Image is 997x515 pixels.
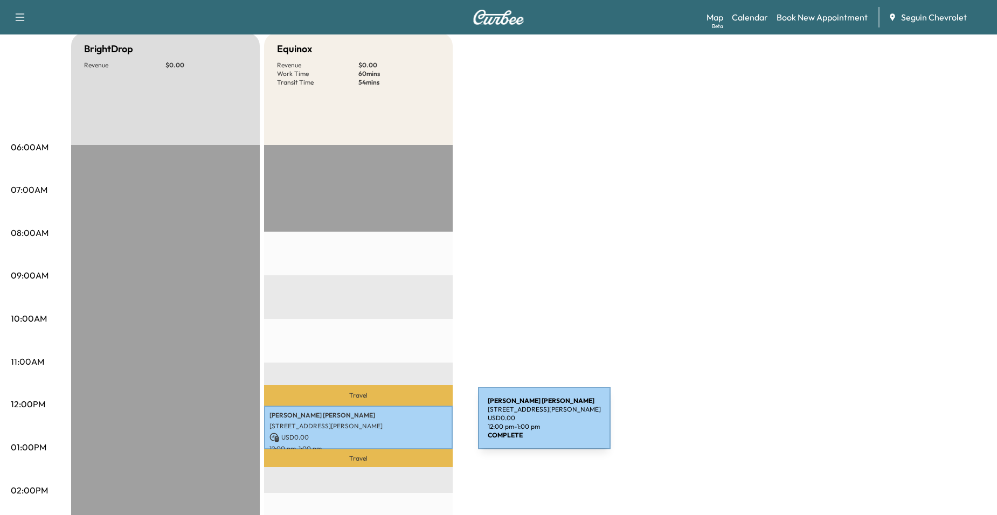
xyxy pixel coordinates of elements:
[269,411,447,420] p: [PERSON_NAME] [PERSON_NAME]
[11,484,48,497] p: 02:00PM
[11,398,45,410] p: 12:00PM
[269,433,447,442] p: USD 0.00
[473,10,524,25] img: Curbee Logo
[84,41,133,57] h5: BrightDrop
[269,444,447,453] p: 12:00 pm - 1:00 pm
[358,78,440,87] p: 54 mins
[277,41,312,57] h5: Equinox
[777,11,868,24] a: Book New Appointment
[901,11,967,24] span: Seguin Chevrolet
[165,61,247,69] p: $ 0.00
[11,226,49,239] p: 08:00AM
[277,69,358,78] p: Work Time
[277,61,358,69] p: Revenue
[712,22,723,30] div: Beta
[11,441,46,454] p: 01:00PM
[264,449,453,468] p: Travel
[358,61,440,69] p: $ 0.00
[732,11,768,24] a: Calendar
[11,355,44,368] p: 11:00AM
[11,141,49,154] p: 06:00AM
[11,269,49,282] p: 09:00AM
[264,385,453,406] p: Travel
[277,78,358,87] p: Transit Time
[11,183,47,196] p: 07:00AM
[11,312,47,325] p: 10:00AM
[707,11,723,24] a: MapBeta
[84,61,165,69] p: Revenue
[358,69,440,78] p: 60 mins
[269,422,447,430] p: [STREET_ADDRESS][PERSON_NAME]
